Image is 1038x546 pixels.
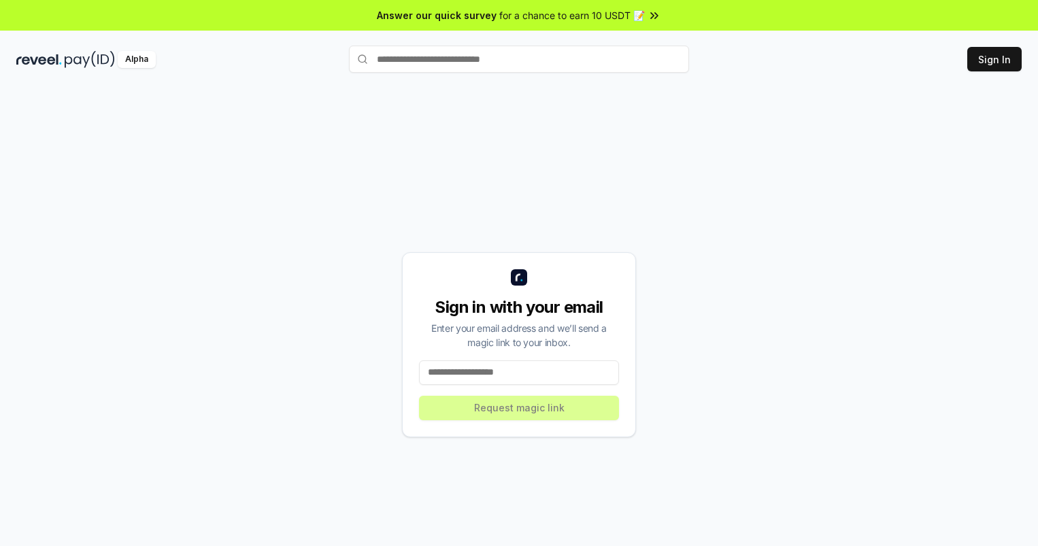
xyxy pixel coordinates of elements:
div: Alpha [118,51,156,68]
span: for a chance to earn 10 USDT 📝 [499,8,645,22]
img: pay_id [65,51,115,68]
span: Answer our quick survey [377,8,497,22]
div: Sign in with your email [419,296,619,318]
img: reveel_dark [16,51,62,68]
img: logo_small [511,269,527,286]
button: Sign In [967,47,1022,71]
div: Enter your email address and we’ll send a magic link to your inbox. [419,321,619,349]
